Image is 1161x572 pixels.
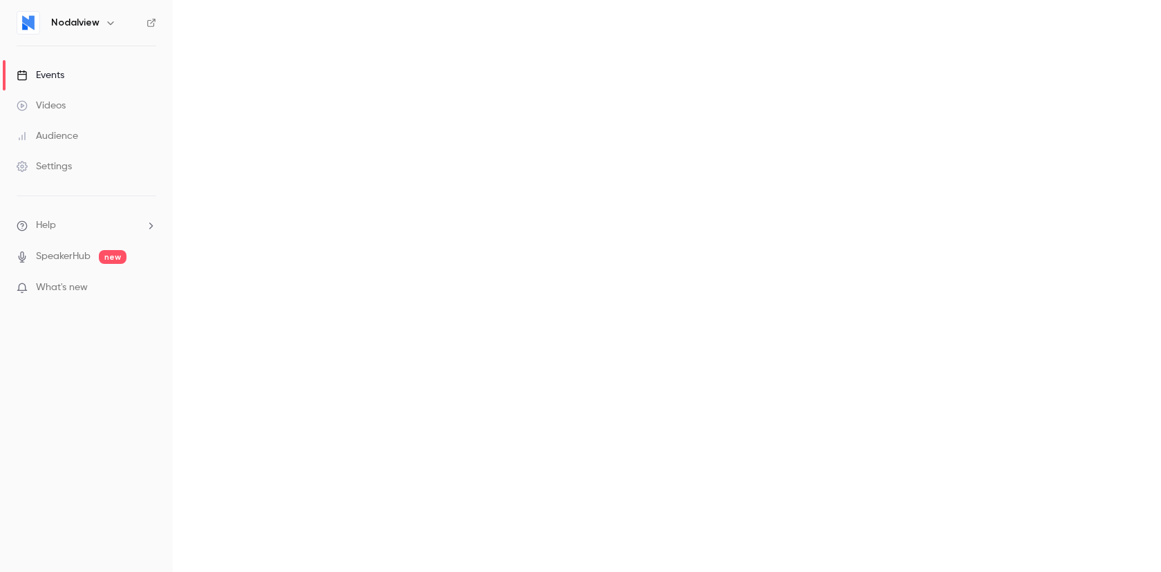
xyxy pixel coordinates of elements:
[36,249,91,264] a: SpeakerHub
[17,129,78,143] div: Audience
[99,250,126,264] span: new
[17,160,72,173] div: Settings
[17,68,64,82] div: Events
[17,12,39,34] img: Nodalview
[36,218,56,233] span: Help
[51,16,100,30] h6: Nodalview
[17,99,66,113] div: Videos
[36,280,88,295] span: What's new
[17,218,156,233] li: help-dropdown-opener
